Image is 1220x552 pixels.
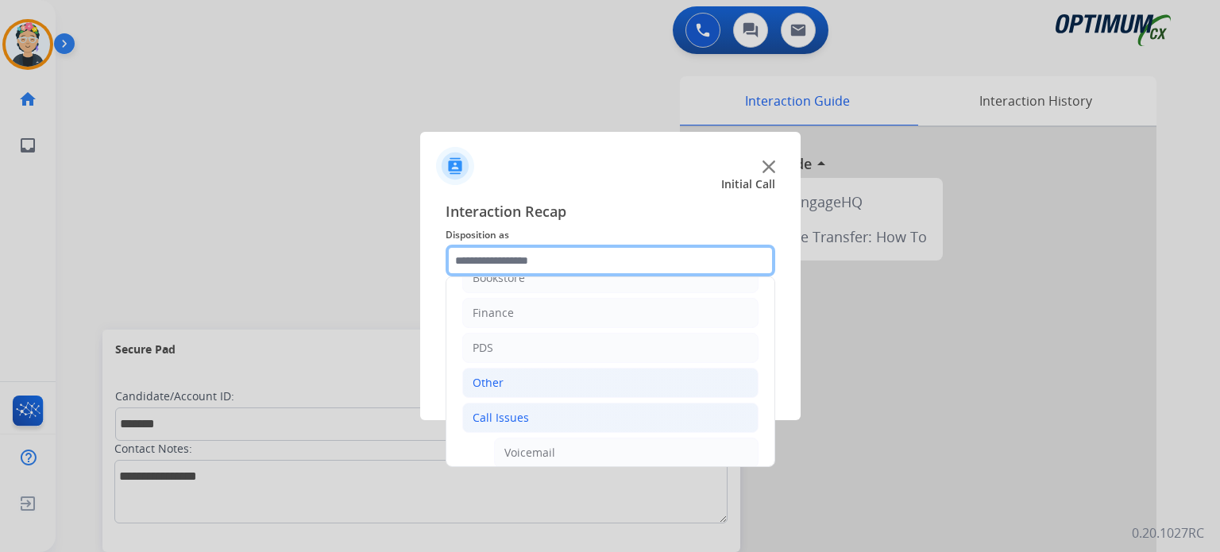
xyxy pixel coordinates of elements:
div: Call Issues [473,410,529,426]
div: PDS [473,340,493,356]
span: Interaction Recap [446,200,775,226]
div: Other [473,375,504,391]
div: Finance [473,305,514,321]
span: Disposition as [446,226,775,245]
img: contactIcon [436,147,474,185]
span: Initial Call [721,176,775,192]
p: 0.20.1027RC [1132,523,1204,542]
div: Voicemail [504,445,555,461]
div: Bookstore [473,270,525,286]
